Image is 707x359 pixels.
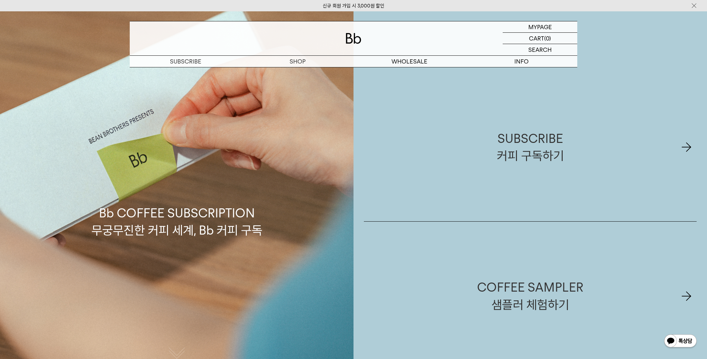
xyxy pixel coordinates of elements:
[242,56,353,67] a: SHOP
[364,73,697,221] a: SUBSCRIBE커피 구독하기
[528,44,552,55] p: SEARCH
[346,33,361,44] img: 로고
[465,56,577,67] p: INFO
[664,334,697,349] img: 카카오톡 채널 1:1 채팅 버튼
[529,33,544,44] p: CART
[528,21,552,32] p: MYPAGE
[323,3,384,9] a: 신규 회원 가입 시 3,000원 할인
[353,56,465,67] p: WHOLESALE
[497,130,564,164] div: SUBSCRIBE 커피 구독하기
[91,143,262,239] p: Bb COFFEE SUBSCRIPTION 무궁무진한 커피 세계, Bb 커피 구독
[130,56,242,67] a: SUBSCRIBE
[477,279,583,313] div: COFFEE SAMPLER 샘플러 체험하기
[503,21,577,33] a: MYPAGE
[544,33,551,44] p: (0)
[503,33,577,44] a: CART (0)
